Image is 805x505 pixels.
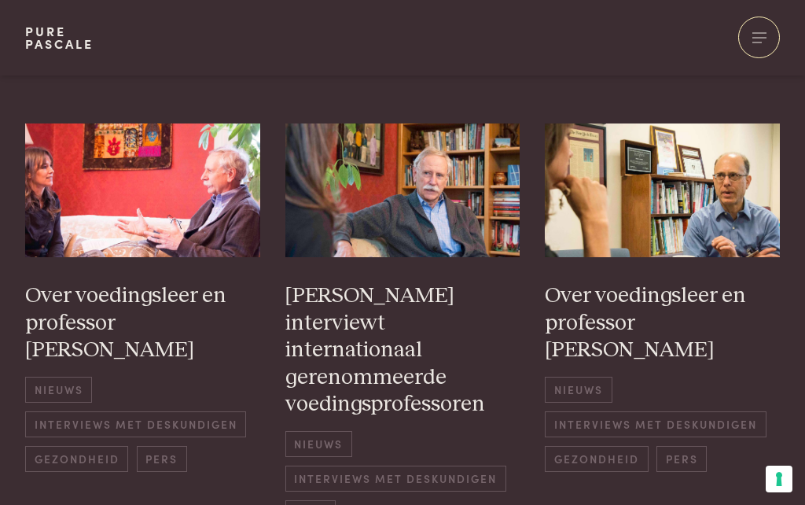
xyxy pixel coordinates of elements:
img: Pascale20en20Walter20Willett20220sRGB.jpg [285,123,520,258]
button: Uw voorkeuren voor toestemming voor trackingtechnologieën [766,466,792,492]
h3: [PERSON_NAME] interviewt internationaal gerenommeerde voedingsprofessoren [285,282,520,418]
img: Feeling20-20Walter20Willett202201600x755_1.jpg [25,123,260,258]
span: Interviews met deskundigen [25,411,246,437]
span: Interviews met deskundigen [545,411,766,437]
span: Nieuws [545,377,612,403]
span: Nieuws [285,431,352,457]
span: Gezondheid [25,446,128,472]
span: Pers [137,446,187,472]
span: Gezondheid [545,446,648,472]
span: Pers [656,446,707,472]
a: PurePascale [25,25,94,50]
span: Nieuws [25,377,92,403]
h3: Over voedingsleer en professor [PERSON_NAME] [25,282,260,364]
span: Interviews met deskundigen [285,466,506,492]
h3: Over voedingsleer en professor [PERSON_NAME] [545,282,780,364]
img: Feeling20-20David20Ludwig201600x755202_1.jpg [545,123,780,258]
